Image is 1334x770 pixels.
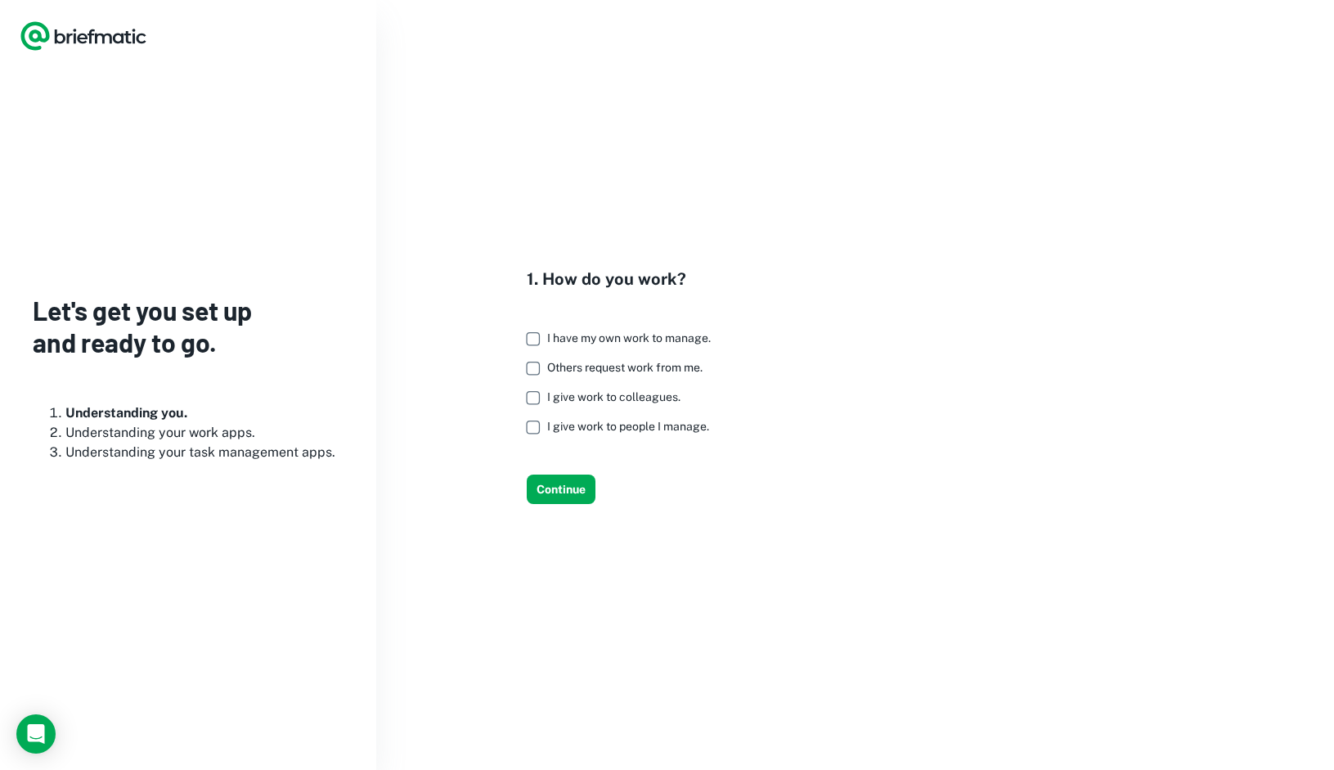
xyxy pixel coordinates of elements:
span: I give work to colleagues. [547,390,680,403]
span: I have my own work to manage. [547,331,711,344]
span: Others request work from me. [547,361,703,374]
h4: 1. How do you work? [527,267,724,291]
h3: Let's get you set up and ready to go. [33,295,344,358]
span: I give work to people I manage. [547,420,709,433]
button: Continue [527,475,595,504]
a: Logo [20,20,147,52]
b: Understanding you. [65,405,187,421]
div: Load Chat [16,714,56,754]
li: Understanding your work apps. [65,423,344,443]
li: Understanding your task management apps. [65,443,344,462]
